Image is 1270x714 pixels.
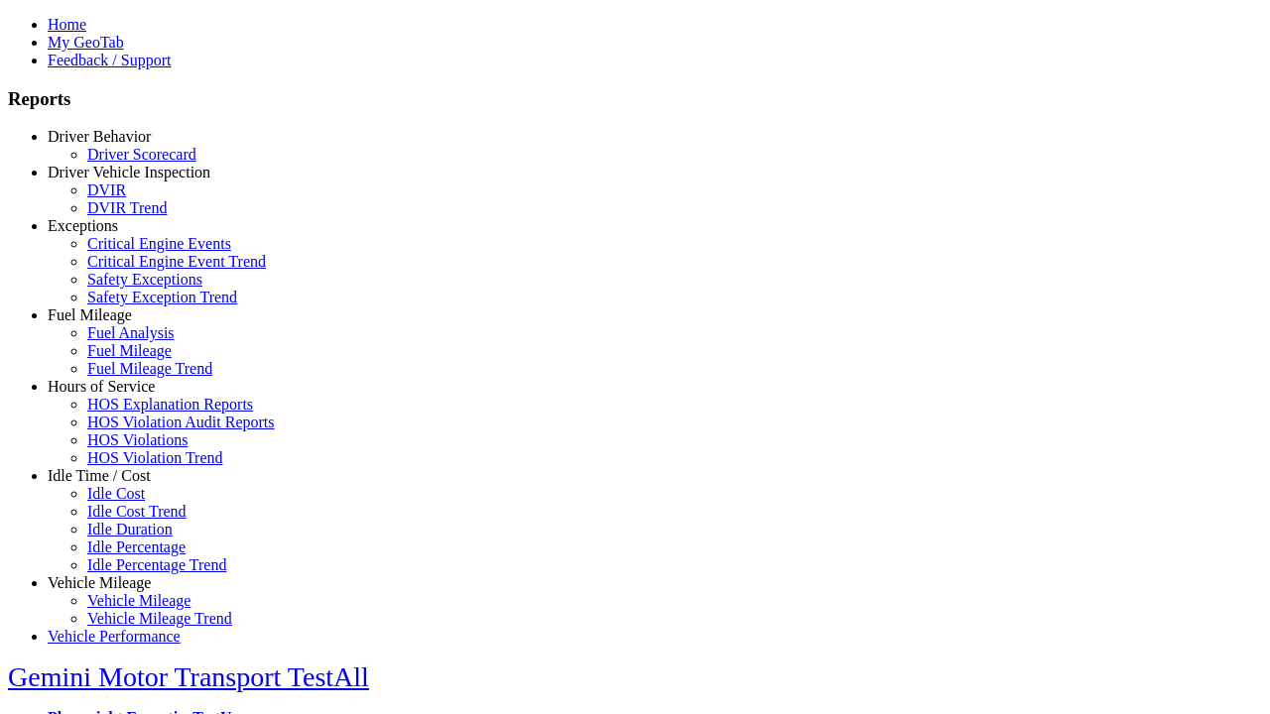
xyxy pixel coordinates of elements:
[87,324,175,341] a: Fuel Analysis
[48,467,151,484] a: Idle Time / Cost
[87,271,202,288] a: Safety Exceptions
[48,34,124,51] a: My GeoTab
[87,592,190,609] a: Vehicle Mileage
[48,378,155,395] a: Hours of Service
[87,485,145,502] a: Idle Cost
[87,538,186,555] a: Idle Percentage
[87,146,196,163] a: Driver Scorecard
[48,128,151,145] a: Driver Behavior
[48,217,118,234] a: Exceptions
[48,164,210,180] a: Driver Vehicle Inspection
[87,360,212,377] a: Fuel Mileage Trend
[87,342,172,359] a: Fuel Mileage
[48,16,86,33] a: Home
[87,414,275,430] a: HOS Violation Audit Reports
[87,235,231,252] a: Critical Engine Events
[87,431,188,448] a: HOS Violations
[87,610,232,627] a: Vehicle Mileage Trend
[87,199,167,216] a: DVIR Trend
[8,661,369,692] a: Gemini Motor Transport TestAll
[87,253,266,270] a: Critical Engine Event Trend
[87,556,226,573] a: Idle Percentage Trend
[48,574,151,591] a: Vehicle Mileage
[87,181,126,198] a: DVIR
[87,521,173,537] a: Idle Duration
[87,289,237,305] a: Safety Exception Trend
[87,449,223,466] a: HOS Violation Trend
[48,52,171,68] a: Feedback / Support
[87,396,253,413] a: HOS Explanation Reports
[48,628,181,645] a: Vehicle Performance
[8,88,1262,110] h3: Reports
[48,306,132,323] a: Fuel Mileage
[87,503,187,520] a: Idle Cost Trend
